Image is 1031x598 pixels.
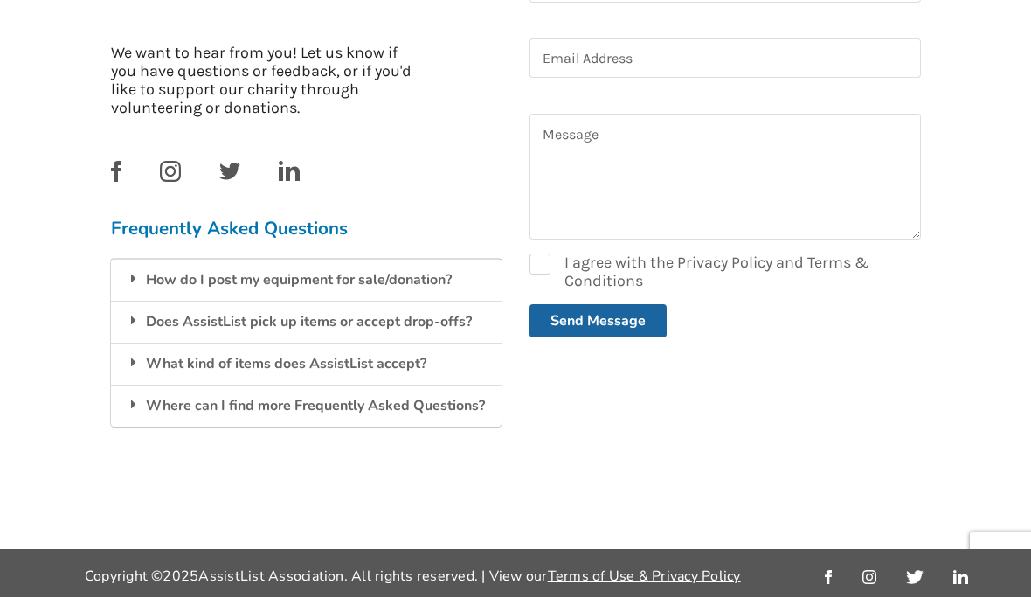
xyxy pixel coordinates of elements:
[111,218,502,240] h3: Frequently Asked Questions
[953,571,968,585] img: linkedin_link
[111,302,502,344] div: Does AssistList pick up items or accept drop-offs?
[160,162,181,183] img: instagram_link
[548,567,741,587] a: Terms of Use & Privacy Policy
[279,162,300,182] img: linkedin_link
[529,39,921,79] input: Email Address
[825,571,832,585] img: facebook_link
[111,45,424,118] p: We want to hear from you! Let us know if you have questions or feedback, or if you'd like to supp...
[111,162,121,183] img: facebook_link
[219,163,240,181] img: twitter_link
[529,254,921,291] label: I agree with the Privacy Policy and Terms & Conditions
[111,260,502,302] div: How do I post my equipment for sale/donation?
[111,386,502,428] div: Where can I find more Frequently Asked Questions?
[906,571,923,585] img: twitter_link
[529,305,667,338] button: Send Message
[111,344,502,386] div: What kind of items does AssistList accept?
[862,571,876,585] img: instagram_link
